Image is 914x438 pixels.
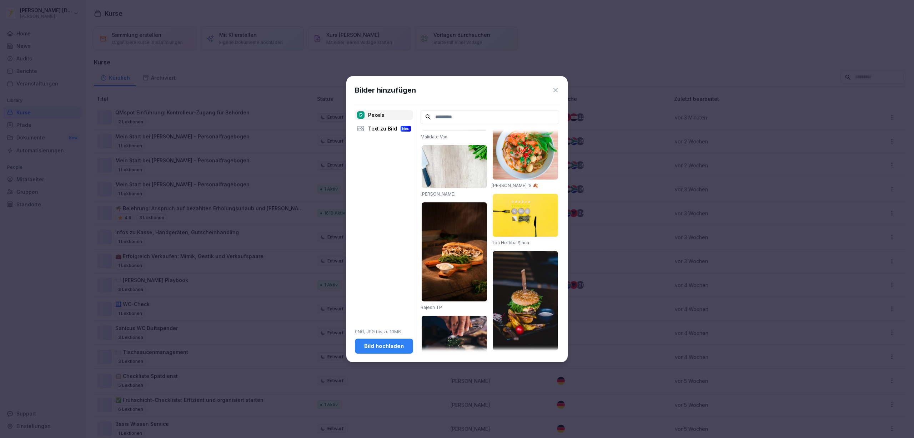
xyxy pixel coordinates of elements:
[355,339,413,354] button: Bild hochladen
[422,145,487,188] img: pexels-photo-349609.jpeg
[492,183,538,188] a: [PERSON_NAME] 'S 🍂
[421,134,447,139] a: Malidate Van
[355,124,413,134] div: Text zu Bild
[421,305,442,310] a: Rajesh TP
[493,251,558,350] img: pexels-photo-1199957.jpeg
[401,126,411,132] div: Neu
[493,120,558,180] img: pexels-photo-699953.jpeg
[421,191,456,197] a: [PERSON_NAME]
[355,329,413,335] p: PNG, JPG bis zu 10MB
[422,316,487,415] img: pexels-photo-1109197.jpeg
[357,111,365,119] img: pexels.png
[361,342,407,350] div: Bild hochladen
[355,110,413,120] div: Pexels
[422,202,487,302] img: pexels-photo-1633525.jpeg
[355,85,416,95] h1: Bilder hinzufügen
[493,194,558,237] img: pexels-photo-940302.jpeg
[492,240,529,245] a: Toa Heftiba Şinca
